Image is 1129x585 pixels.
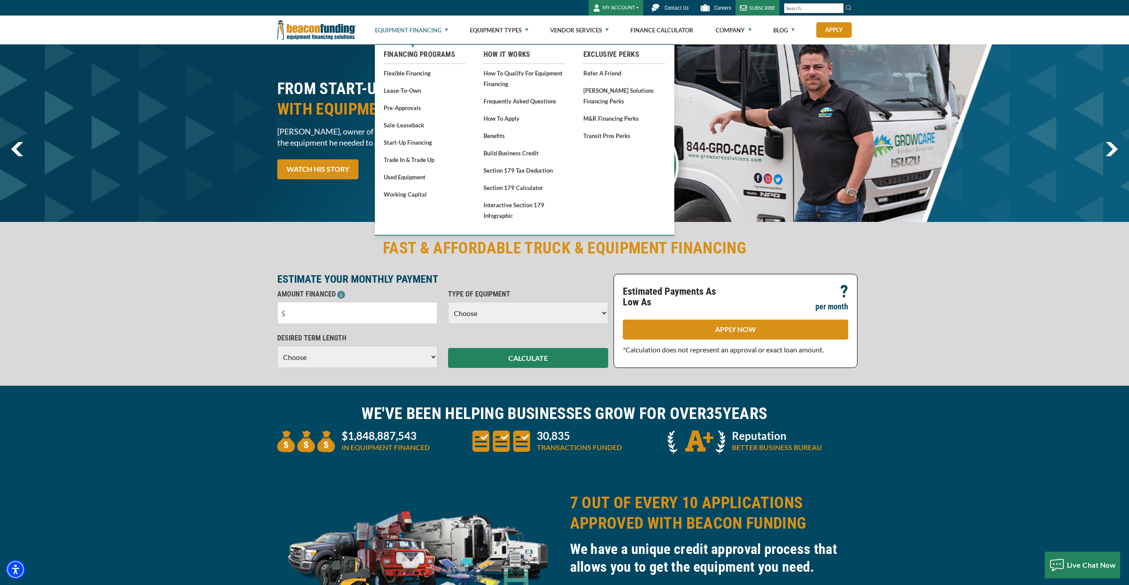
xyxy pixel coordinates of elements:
img: A + icon [668,431,725,455]
a: Sale-Leaseback [384,119,466,130]
p: $1,848,887,543 [342,431,430,441]
span: Contact Us [665,5,688,11]
span: WITH EQUIPMENT FINANCING [277,99,559,119]
span: [PERSON_NAME], owner of Grow Care Outdoor Solutions successfully acquired the equipment he needed... [277,126,559,148]
a: APPLY NOW [623,320,848,340]
a: Section 179 Tax Deduction [484,165,566,176]
a: Benefits [484,130,566,141]
span: Live Chat Now [1067,561,1116,569]
a: Trade In & Trade Up [384,154,466,165]
span: Careers [714,5,731,11]
p: per month [815,301,848,312]
img: Right Navigator [1105,142,1118,156]
h2: 7 OUT OF EVERY 10 APPLICATIONS APPROVED WITH BEACON FUNDING [570,493,852,534]
a: Blog [773,16,795,44]
a: Used Equipment [384,171,466,182]
a: [PERSON_NAME] Solutions Financing Perks [583,85,665,107]
h2: FROM START-UP TO ENTERPRISE [277,79,559,119]
a: Company [716,16,751,44]
a: Frequently Asked Questions [484,95,566,107]
a: Clear search text [834,5,842,12]
p: 30,835 [537,431,622,441]
p: Estimated Payments As Low As [623,286,730,308]
img: three money bags to convey large amount of equipment financed [277,431,335,452]
h3: We have a unique credit approval process that allows you to get the equipment you need. [570,540,852,576]
h2: WE'VE BEEN HELPING BUSINESSES GROW FOR OVER YEARS [277,403,852,424]
p: ? [840,286,848,297]
a: previous [11,142,23,156]
a: Exclusive Perks [583,49,665,60]
a: equipment collage [277,549,559,558]
span: 35 [706,404,723,423]
img: Search [845,4,852,11]
a: Flexible Financing [384,67,466,79]
input: $ [277,302,437,324]
a: How It Works [484,49,566,60]
span: *Calculation does not represent an approval or exact loan amount. [623,345,824,354]
a: Start-Up Financing [384,137,466,148]
img: three document icons to convery large amount of transactions funded [472,431,530,452]
p: DESIRED TERM LENGTH [277,333,437,344]
a: Interactive Section 179 Infographic [484,199,566,221]
div: Accessibility Menu [6,560,25,579]
p: ESTIMATE YOUR MONTHLY PAYMENT [277,274,608,285]
a: Lease-To-Own [384,85,466,96]
p: AMOUNT FINANCED [277,289,437,300]
a: Financing Programs [384,49,466,60]
a: How to Apply [484,113,566,124]
input: Search [784,3,844,13]
img: Beacon Funding Corporation logo [277,16,356,44]
p: BETTER BUSINESS BUREAU [732,442,822,453]
a: Equipment Types [470,16,528,44]
a: WATCH HIS STORY [277,159,358,179]
a: Build Business Credit [484,147,566,158]
p: IN EQUIPMENT FINANCED [342,442,430,453]
img: Left Navigator [11,142,23,156]
a: Pre-approvals [384,102,466,113]
p: TYPE OF EQUIPMENT [448,289,608,300]
a: Equipment Financing [375,16,448,44]
a: M&R Financing Perks [583,113,665,124]
a: Finance Calculator [630,16,693,44]
button: Live Chat Now [1045,552,1121,578]
a: next [1105,142,1118,156]
a: How to Qualify for Equipment Financing [484,67,566,89]
a: Working Capital [384,189,466,200]
p: Reputation [732,431,822,441]
button: CALCULATE [448,348,608,368]
p: TRANSACTIONS FUNDED [537,442,622,453]
a: Refer a Friend [583,67,665,79]
a: Apply [816,22,852,38]
a: Vendor Services [550,16,609,44]
h2: FAST & AFFORDABLE TRUCK & EQUIPMENT FINANCING [277,238,852,258]
a: Transit Pros Perks [583,130,665,141]
a: Section 179 Calculator [484,182,566,193]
